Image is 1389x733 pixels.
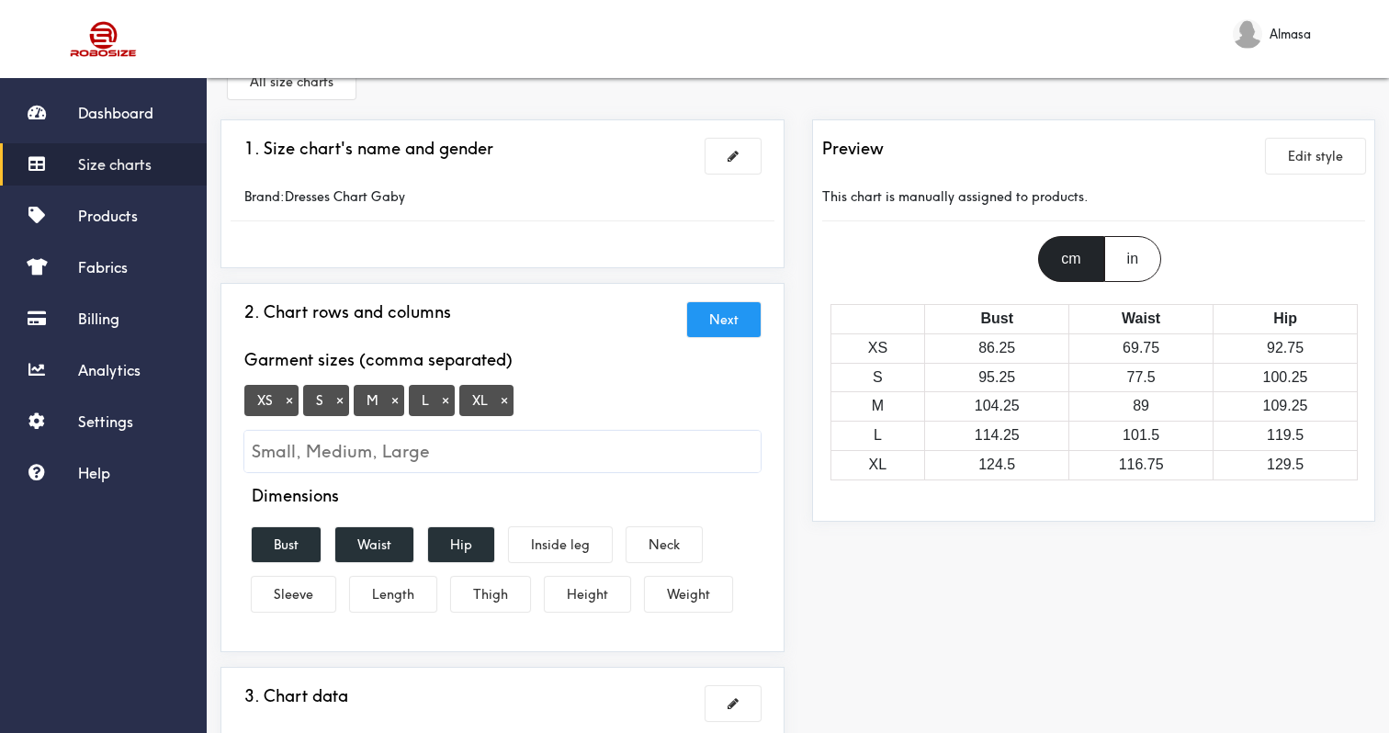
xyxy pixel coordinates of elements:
span: Dashboard [78,104,153,122]
div: Brand: Dresses Chart Gaby [231,186,516,207]
td: L [830,422,925,451]
button: Tag at index 3 with value L focussed. Press backspace to remove [436,392,455,409]
td: 119.5 [1214,422,1358,451]
th: Hip [1214,304,1358,333]
td: 104.25 [925,392,1069,422]
button: Weight [645,577,732,612]
button: Height [545,577,630,612]
td: 89 [1069,392,1214,422]
button: Tag at index 0 with value XS focussed. Press backspace to remove [280,392,299,409]
h3: 3. Chart data [244,686,348,706]
button: All size charts [228,64,356,99]
span: Help [78,464,110,482]
button: Tag at index 4 with value XL focussed. Press backspace to remove [495,392,514,409]
td: 109.25 [1214,392,1358,422]
span: Products [78,207,138,225]
h4: Garment sizes (comma separated) [244,350,513,370]
img: Robosize [35,14,173,64]
button: Next [687,302,761,337]
button: Edit style [1266,139,1365,174]
button: Waist [335,527,413,562]
img: Almasa [1233,19,1262,49]
button: Tag at index 1 with value S focussed. Press backspace to remove [331,392,349,409]
span: Fabrics [78,258,128,276]
div: in [1104,236,1161,282]
td: S [830,363,925,392]
span: S [303,385,349,416]
span: XL [459,385,514,416]
div: cm [1038,236,1103,282]
span: Almasa [1270,24,1311,44]
span: Analytics [78,361,141,379]
span: XS [244,385,299,416]
button: Bust [252,527,321,562]
button: Length [350,577,436,612]
td: 69.75 [1069,333,1214,363]
span: M [354,385,404,416]
span: Billing [78,310,119,328]
th: Waist [1069,304,1214,333]
span: Size charts [78,155,152,174]
button: Tag at index 2 with value M focussed. Press backspace to remove [386,392,404,409]
td: M [830,392,925,422]
td: 129.5 [1214,450,1358,479]
td: 100.25 [1214,363,1358,392]
td: 114.25 [925,422,1069,451]
h4: Dimensions [252,486,339,506]
td: 92.75 [1214,333,1358,363]
input: Small, Medium, Large [244,431,761,472]
td: 95.25 [925,363,1069,392]
button: Thigh [451,577,530,612]
span: L [409,385,455,416]
button: Neck [627,527,702,562]
td: 124.5 [925,450,1069,479]
td: XL [830,450,925,479]
h3: Preview [822,139,884,159]
td: 77.5 [1069,363,1214,392]
td: XS [830,333,925,363]
td: 86.25 [925,333,1069,363]
button: Hip [428,527,494,562]
h3: 1. Size chart's name and gender [244,139,493,159]
button: Sleeve [252,577,335,612]
button: Inside leg [509,527,612,562]
td: 101.5 [1069,422,1214,451]
td: 116.75 [1069,450,1214,479]
h3: 2. Chart rows and columns [244,302,451,322]
th: Bust [925,304,1069,333]
div: This chart is manually assigned to products. [822,173,1366,221]
span: Settings [78,412,133,431]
